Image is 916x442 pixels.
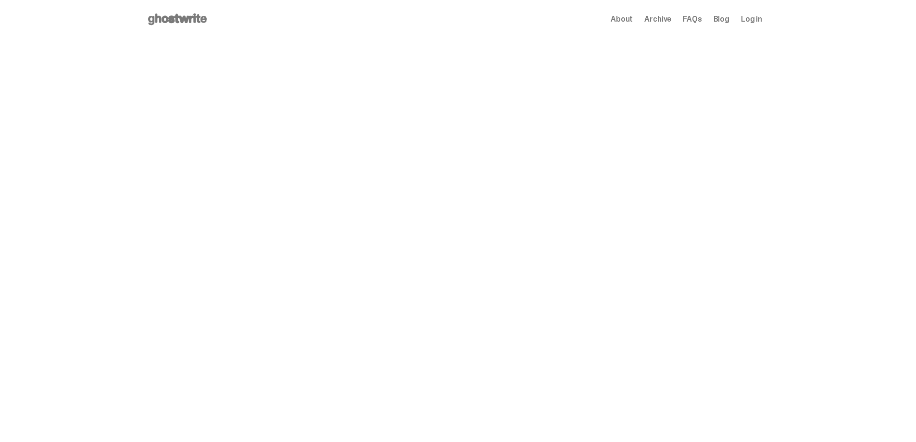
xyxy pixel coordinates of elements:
[611,15,633,23] a: About
[741,15,762,23] a: Log in
[683,15,702,23] a: FAQs
[644,15,671,23] a: Archive
[714,15,729,23] a: Blog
